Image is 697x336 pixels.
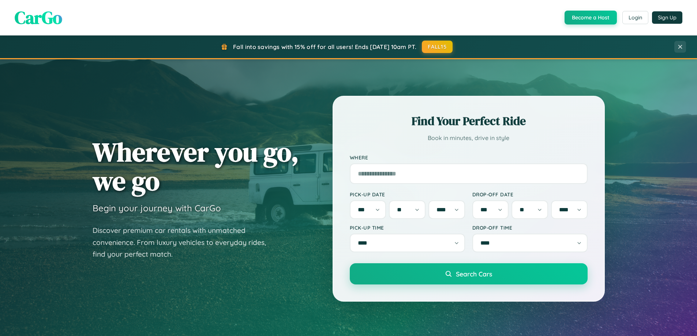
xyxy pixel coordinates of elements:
label: Drop-off Date [472,191,588,197]
span: Search Cars [456,270,492,278]
button: Become a Host [565,11,617,24]
span: CarGo [15,5,62,30]
h1: Wherever you go, we go [93,137,299,195]
span: Fall into savings with 15% off for all users! Ends [DATE] 10am PT. [233,43,416,50]
button: Login [622,11,648,24]
h3: Begin your journey with CarGo [93,203,221,214]
label: Drop-off Time [472,224,588,231]
label: Pick-up Date [350,191,465,197]
button: FALL15 [422,41,453,53]
button: Search Cars [350,263,588,284]
label: Pick-up Time [350,224,465,231]
p: Discover premium car rentals with unmatched convenience. From luxury vehicles to everyday rides, ... [93,224,276,260]
p: Book in minutes, drive in style [350,133,588,143]
h2: Find Your Perfect Ride [350,113,588,129]
button: Sign Up [652,11,682,24]
label: Where [350,154,588,161]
